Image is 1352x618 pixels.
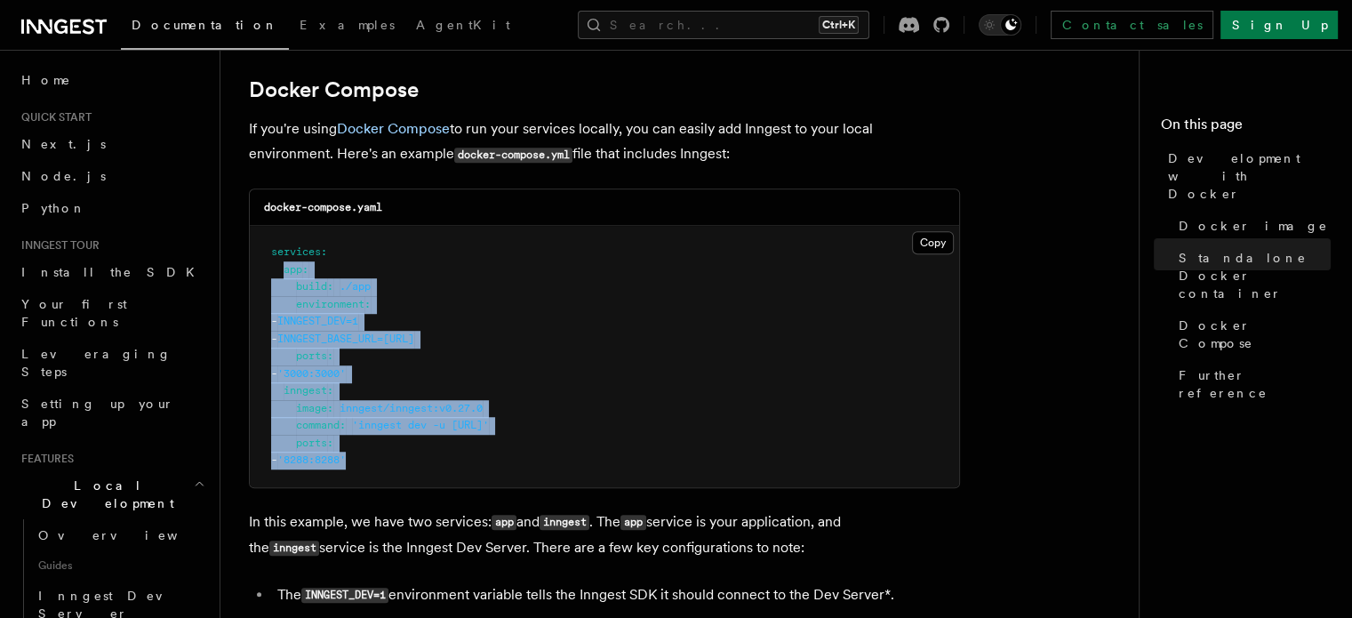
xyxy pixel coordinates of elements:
a: Examples [289,5,405,48]
button: Toggle dark mode [979,14,1021,36]
span: Local Development [14,477,194,512]
span: : [327,384,333,397]
span: : [327,349,333,362]
span: Home [21,71,71,89]
button: Copy [912,231,954,254]
span: Install the SDK [21,265,205,279]
span: - [271,367,277,380]
span: image [296,402,327,414]
span: ports [296,349,327,362]
span: services [271,245,321,258]
span: '8288:8288' [277,453,346,466]
a: Documentation [121,5,289,50]
a: Docker Compose [1172,309,1331,359]
span: : [327,437,333,449]
span: inngest/inngest:v0.27.0 [340,402,483,414]
span: Inngest tour [14,238,100,253]
a: Docker image [1172,210,1331,242]
code: app [492,515,516,530]
span: Overview [38,528,221,542]
a: Docker Compose [337,120,450,137]
code: docker-compose.yaml [264,201,382,213]
li: The environment variable tells the Inngest SDK it should connect to the Dev Server*. [272,582,960,608]
button: Search...Ctrl+K [578,11,869,39]
span: - [271,453,277,466]
a: Setting up your app [14,388,209,437]
span: command [296,419,340,431]
span: Further reference [1179,366,1331,402]
span: Next.js [21,137,106,151]
span: : [302,263,308,276]
span: : [364,298,371,310]
a: Contact sales [1051,11,1213,39]
span: Development with Docker [1168,149,1331,203]
code: INNGEST_DEV=1 [301,588,388,603]
code: docker-compose.yml [454,148,572,163]
span: inngest [284,384,327,397]
span: - [271,333,277,345]
a: Further reference [1172,359,1331,409]
span: Guides [31,551,209,580]
span: Documentation [132,18,278,32]
span: ports [296,437,327,449]
code: inngest [269,541,319,556]
a: Sign Up [1220,11,1338,39]
span: Features [14,452,74,466]
a: Home [14,64,209,96]
a: Install the SDK [14,256,209,288]
span: Examples [300,18,395,32]
span: : [340,419,346,431]
span: environment [296,298,364,310]
span: Your first Functions [21,297,127,329]
p: In this example, we have two services: and . The service is your application, and the service is ... [249,510,960,561]
span: Setting up your app [21,397,174,429]
a: Docker Compose [249,77,419,102]
span: Standalone Docker container [1179,249,1331,302]
span: build [296,280,327,293]
span: ./app [340,280,371,293]
a: Standalone Docker container [1172,242,1331,309]
a: Development with Docker [1161,142,1331,210]
span: INNGEST_DEV=1 [277,315,358,327]
span: AgentKit [416,18,510,32]
span: : [321,245,327,258]
a: Node.js [14,160,209,192]
a: Next.js [14,128,209,160]
span: Docker image [1179,217,1328,235]
kbd: Ctrl+K [819,16,859,34]
span: Leveraging Steps [21,347,172,379]
span: Node.js [21,169,106,183]
span: : [327,280,333,293]
h4: On this page [1161,114,1331,142]
a: AgentKit [405,5,521,48]
span: '3000:3000' [277,367,346,380]
span: INNGEST_BASE_URL=[URL] [277,333,414,345]
a: Overview [31,519,209,551]
a: Leveraging Steps [14,338,209,388]
span: Docker Compose [1179,317,1331,352]
span: Python [21,201,86,215]
code: app [620,515,645,530]
code: inngest [540,515,589,530]
span: Quick start [14,110,92,124]
p: If you're using to run your services locally, you can easily add Inngest to your local environmen... [249,116,960,167]
span: 'inngest dev -u [URL]' [352,419,489,431]
span: : [327,402,333,414]
span: - [271,315,277,327]
a: Your first Functions [14,288,209,338]
button: Local Development [14,470,209,519]
span: app [284,263,302,276]
a: Python [14,192,209,224]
